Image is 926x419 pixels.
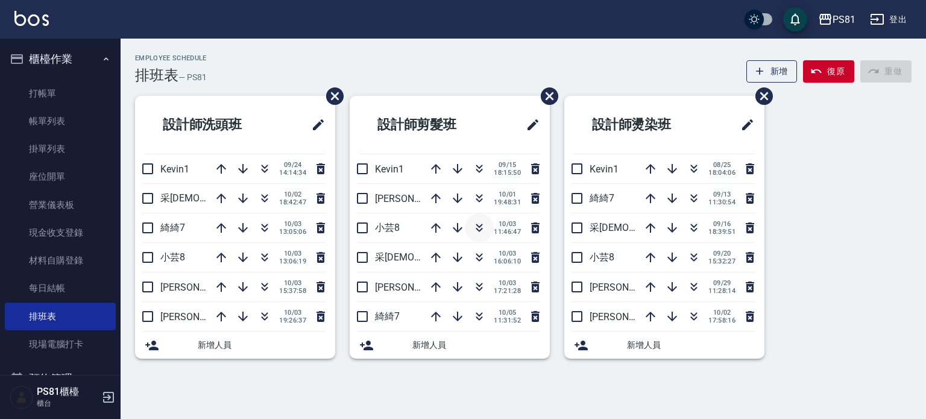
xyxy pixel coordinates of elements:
[37,386,98,398] h5: PS81櫃檯
[746,60,798,83] button: 新增
[813,7,860,32] button: PS81
[279,250,306,257] span: 10/03
[708,198,735,206] span: 11:30:54
[375,163,404,175] span: Kevin1
[350,332,550,359] div: 新增人員
[494,309,521,317] span: 10/05
[708,279,735,287] span: 09/29
[494,317,521,324] span: 11:31:52
[708,220,735,228] span: 09/16
[574,103,711,146] h2: 設計師燙染班
[518,110,540,139] span: 修改班表的標題
[198,339,326,351] span: 新增人員
[5,43,116,75] button: 櫃檯作業
[708,250,735,257] span: 09/20
[375,282,453,293] span: [PERSON_NAME]3
[279,228,306,236] span: 13:05:06
[590,163,619,175] span: Kevin1
[494,279,521,287] span: 10/03
[279,220,306,228] span: 10/03
[708,309,735,317] span: 10/02
[590,311,667,323] span: [PERSON_NAME]6
[708,257,735,265] span: 15:32:27
[5,107,116,135] a: 帳單列表
[494,220,521,228] span: 10/03
[412,339,540,351] span: 新增人員
[135,67,178,84] h3: 排班表
[733,110,755,139] span: 修改班表的標題
[14,11,49,26] img: Logo
[627,339,755,351] span: 新增人員
[160,251,185,263] span: 小芸8
[564,332,764,359] div: 新增人員
[746,78,775,114] span: 刪除班表
[160,311,238,323] span: [PERSON_NAME]6
[5,363,116,394] button: 預約管理
[5,135,116,163] a: 掛單列表
[494,191,521,198] span: 10/01
[359,103,496,146] h2: 設計師剪髮班
[160,222,185,233] span: 綺綺7
[135,54,207,62] h2: Employee Schedule
[279,161,306,169] span: 09/24
[865,8,912,31] button: 登出
[375,310,400,322] span: 綺綺7
[494,198,521,206] span: 19:48:31
[160,192,275,204] span: 采[DEMOGRAPHIC_DATA]2
[803,60,854,83] button: 復原
[178,71,207,84] h6: — PS81
[160,163,189,175] span: Kevin1
[5,191,116,219] a: 營業儀表板
[708,287,735,295] span: 11:28:14
[279,169,306,177] span: 14:14:34
[279,257,306,265] span: 13:06:19
[145,103,282,146] h2: 設計師洗頭班
[590,192,614,204] span: 綺綺7
[494,228,521,236] span: 11:46:47
[708,228,735,236] span: 18:39:51
[590,282,667,293] span: [PERSON_NAME]3
[708,161,735,169] span: 08/25
[590,222,704,233] span: 采[DEMOGRAPHIC_DATA]2
[5,163,116,191] a: 座位開單
[375,222,400,233] span: 小芸8
[37,398,98,409] p: 櫃台
[375,251,490,263] span: 采[DEMOGRAPHIC_DATA]2
[833,12,855,27] div: PS81
[279,191,306,198] span: 10/02
[279,309,306,317] span: 10/03
[494,161,521,169] span: 09/15
[494,287,521,295] span: 17:21:28
[783,7,807,31] button: save
[494,257,521,265] span: 16:06:10
[5,330,116,358] a: 現場電腦打卡
[708,191,735,198] span: 09/13
[304,110,326,139] span: 修改班表的標題
[5,274,116,302] a: 每日結帳
[279,279,306,287] span: 10/03
[5,219,116,247] a: 現金收支登錄
[5,303,116,330] a: 排班表
[375,193,453,204] span: [PERSON_NAME]6
[160,282,238,293] span: [PERSON_NAME]3
[532,78,560,114] span: 刪除班表
[317,78,345,114] span: 刪除班表
[135,332,335,359] div: 新增人員
[708,317,735,324] span: 17:58:16
[5,80,116,107] a: 打帳單
[708,169,735,177] span: 18:04:06
[279,317,306,324] span: 19:26:37
[5,247,116,274] a: 材料自購登錄
[279,198,306,206] span: 18:42:47
[590,251,614,263] span: 小芸8
[494,169,521,177] span: 18:15:50
[494,250,521,257] span: 10/03
[279,287,306,295] span: 15:37:58
[10,385,34,409] img: Person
